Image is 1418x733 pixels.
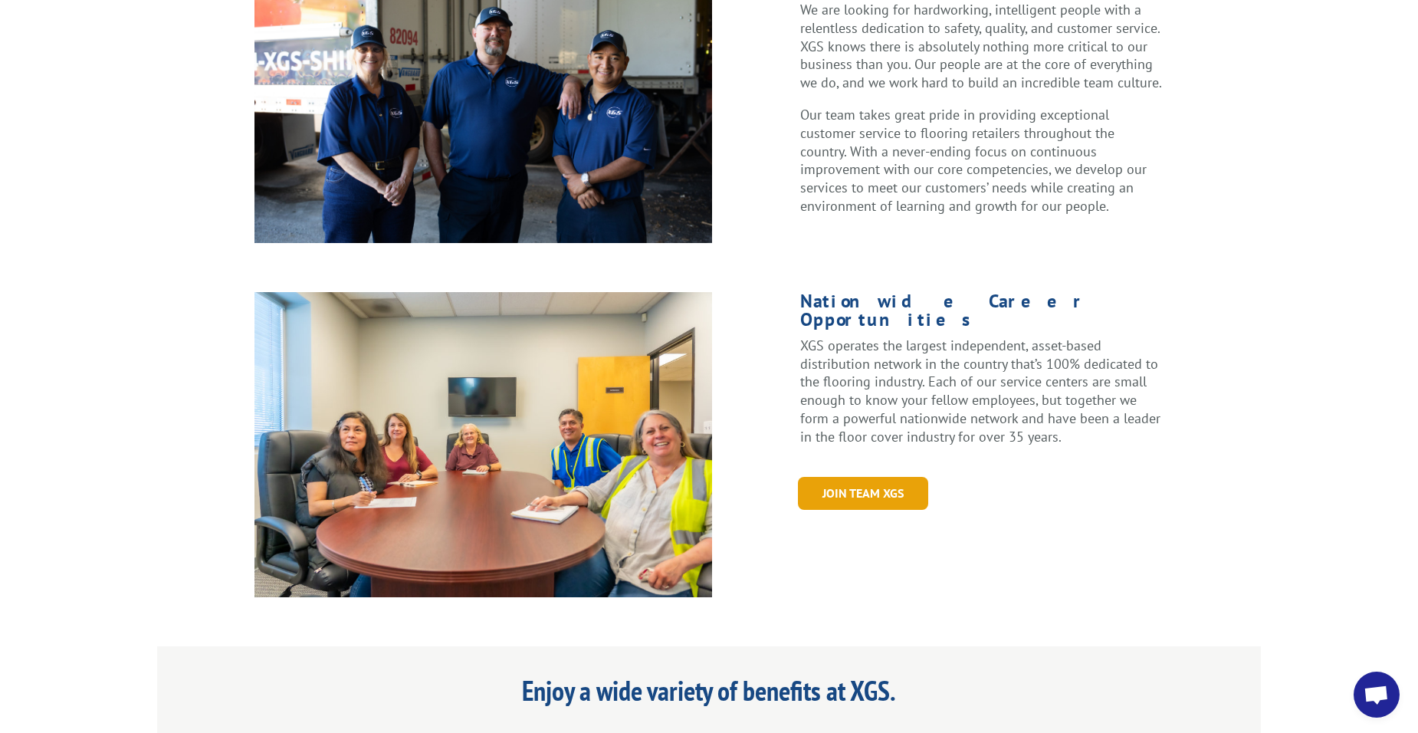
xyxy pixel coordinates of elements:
div: Open chat [1354,672,1400,718]
span: Nationwide Career Opportunities [800,289,1086,331]
p: We are looking for hardworking, intelligent people with a relentless dedication to safety, qualit... [800,1,1164,106]
img: Chino_Shoot_Selects32 [254,292,712,597]
a: Join Team XGS [798,477,928,510]
p: XGS operates the largest independent, asset-based distribution network in the country that’s 100%... [800,337,1164,446]
p: Our team takes great pride in providing exceptional customer service to flooring retailers throug... [800,106,1164,215]
h1: Enjoy a wide variety of benefits at XGS. [433,677,985,712]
